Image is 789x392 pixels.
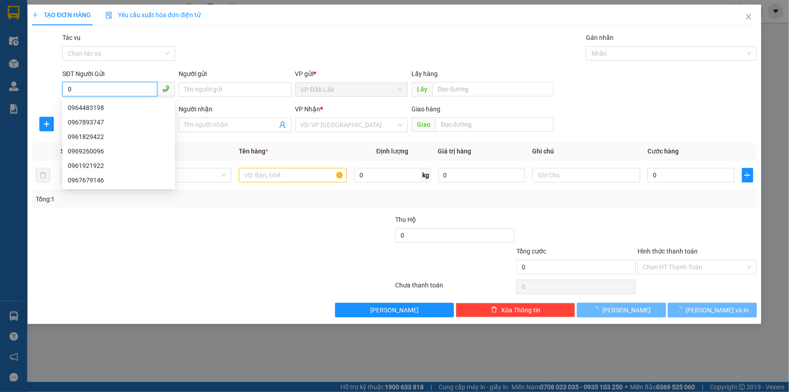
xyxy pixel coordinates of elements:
[335,303,454,317] button: [PERSON_NAME]
[179,69,291,79] div: Người gửi
[438,168,525,182] input: 0
[129,168,226,182] span: Khác
[36,168,50,182] button: delete
[647,148,679,155] span: Cước hàng
[686,305,749,315] span: [PERSON_NAME] và In
[62,115,175,129] div: 0967893747
[8,9,22,18] span: Gửi:
[59,9,80,18] span: Nhận:
[668,303,757,317] button: [PERSON_NAME] và In
[62,100,175,115] div: 0964483198
[395,216,416,223] span: Thu Hộ
[491,306,497,314] span: delete
[32,12,38,18] span: plus
[736,5,761,30] button: Close
[395,280,516,296] div: Chưa thanh toán
[179,104,291,114] div: Người nhận
[239,168,347,182] input: VD: Bàn, Ghế
[59,19,202,31] div: 0899207254
[411,105,440,113] span: Giao hàng
[295,69,408,79] div: VP gửi
[68,103,170,113] div: 0964483198
[68,146,170,156] div: 0969260096
[62,158,175,173] div: 0961921922
[501,305,540,315] span: Xóa Thông tin
[59,8,202,19] div: DỌC ĐƯỜNG
[602,305,651,315] span: [PERSON_NAME]
[456,303,575,317] button: deleteXóa Thông tin
[62,144,175,158] div: 0969260096
[68,161,170,171] div: 0961921922
[68,117,170,127] div: 0967893747
[59,31,202,63] span: ĐẤT [DEMOGRAPHIC_DATA]
[742,168,753,182] button: plus
[676,306,686,313] span: loading
[432,82,553,96] input: Dọc đường
[592,306,602,313] span: loading
[8,8,52,29] div: VP Đắk Lắk
[411,117,435,132] span: Giao
[61,148,68,155] span: SL
[376,148,408,155] span: Định lượng
[532,168,640,182] input: Ghi Chú
[162,85,170,92] span: phone
[411,70,438,77] span: Lấy hàng
[295,105,321,113] span: VP Nhận
[39,117,54,131] button: plus
[435,117,553,132] input: Dọc đường
[370,305,419,315] span: [PERSON_NAME]
[638,248,698,255] label: Hình thức thanh toán
[68,132,170,142] div: 0961829422
[36,194,305,204] div: Tổng: 1
[68,175,170,185] div: 0967679146
[105,11,201,19] span: Yêu cầu xuất hóa đơn điện tử
[62,69,175,79] div: SĐT Người Gửi
[59,36,72,46] span: DĐ:
[529,143,644,160] th: Ghi chú
[62,173,175,187] div: 0967679146
[586,34,614,41] label: Gán nhãn
[279,121,286,129] span: user-add
[62,129,175,144] div: 0961829422
[438,148,472,155] span: Giá trị hàng
[40,120,53,128] span: plus
[239,148,268,155] span: Tên hàng
[745,13,752,20] span: close
[516,248,546,255] span: Tổng cước
[32,11,91,19] span: TẠO ĐƠN HÀNG
[62,34,80,41] label: Tác vụ
[422,168,431,182] span: kg
[577,303,666,317] button: [PERSON_NAME]
[105,12,113,19] img: icon
[301,83,402,96] span: VP Đắk Lắk
[742,172,753,179] span: plus
[411,82,432,96] span: Lấy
